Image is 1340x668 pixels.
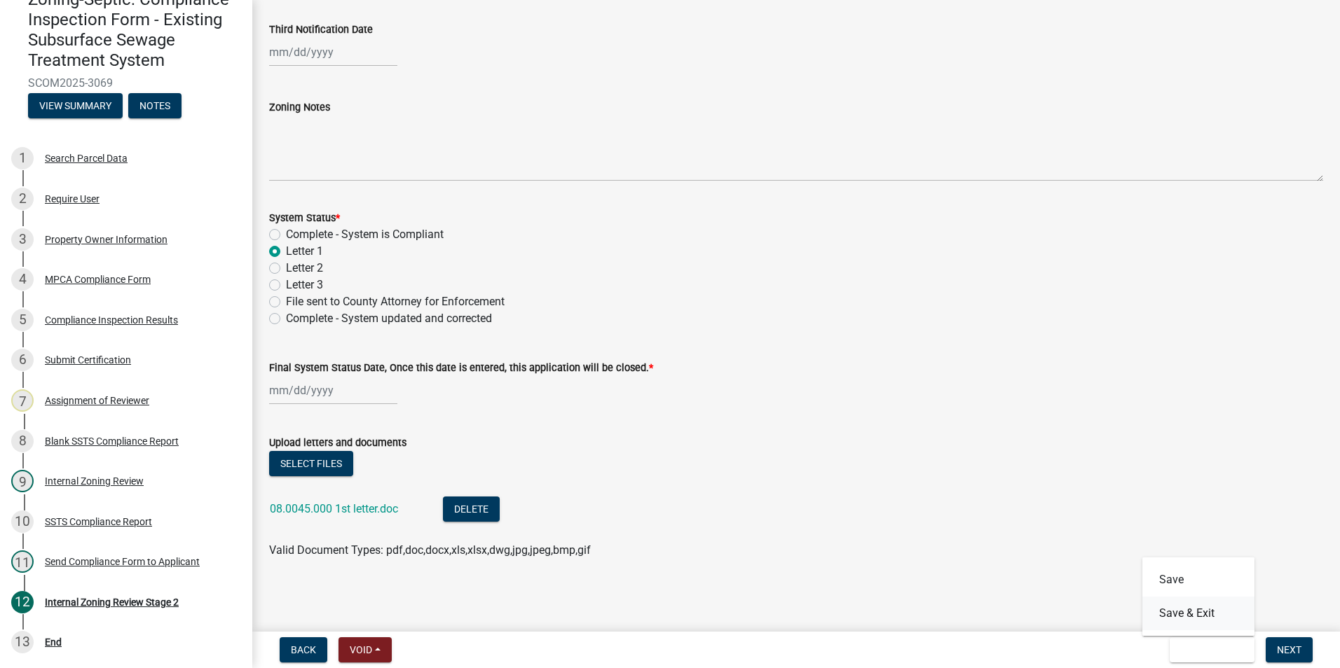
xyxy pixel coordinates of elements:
[286,243,323,260] label: Letter 1
[45,274,151,284] div: MPCA Compliance Form
[286,226,444,243] label: Complete - System is Compliant
[11,349,34,371] div: 6
[11,268,34,291] div: 4
[269,38,397,67] input: mm/dd/yyyy
[269,103,330,113] label: Zoning Notes
[45,194,100,204] div: Require User
[280,637,327,662] button: Back
[350,644,372,655] span: Void
[1142,557,1254,636] div: Save & Exit
[128,93,182,118] button: Notes
[269,376,397,405] input: mm/dd/yyyy
[291,644,316,655] span: Back
[11,309,34,331] div: 5
[269,25,373,35] label: Third Notification Date
[11,389,34,412] div: 7
[443,503,500,517] wm-modal-confirm: Delete Document
[1170,637,1254,662] button: Save & Exit
[45,476,144,486] div: Internal Zoning Review
[11,631,34,653] div: 13
[28,101,123,112] wm-modal-confirm: Summary
[45,235,167,244] div: Property Owner Information
[11,470,34,492] div: 9
[45,637,62,647] div: End
[45,557,200,566] div: Send Compliance Form to Applicant
[11,591,34,613] div: 12
[286,293,505,310] label: File sent to County Attorney for Enforcement
[286,260,323,277] label: Letter 2
[45,153,128,163] div: Search Parcel Data
[28,93,123,118] button: View Summary
[11,147,34,169] div: 1
[11,550,34,573] div: 11
[11,188,34,210] div: 2
[1142,597,1254,630] button: Save & Exit
[11,430,34,452] div: 8
[45,396,149,405] div: Assignment of Reviewer
[270,502,398,515] a: 08.0045.000 1st letter.doc
[11,228,34,251] div: 3
[286,277,323,293] label: Letter 3
[45,355,131,365] div: Submit Certification
[1266,637,1313,662] button: Next
[269,438,406,448] label: Upload letters and documents
[269,451,353,476] button: Select files
[1142,563,1254,597] button: Save
[11,510,34,533] div: 10
[28,76,224,90] span: SCOM2025-3069
[286,310,492,327] label: Complete - System updated and corrected
[45,436,179,446] div: Blank SSTS Compliance Report
[1277,644,1301,655] span: Next
[269,543,591,557] span: Valid Document Types: pdf,doc,docx,xls,xlsx,dwg,jpg,jpeg,bmp,gif
[128,101,182,112] wm-modal-confirm: Notes
[443,496,500,522] button: Delete
[45,597,179,607] div: Internal Zoning Review Stage 2
[339,637,392,662] button: Void
[45,517,152,527] div: SSTS Compliance Report
[269,363,653,373] label: Final System Status Date, Once this date is entered, this application will be closed.
[45,315,178,325] div: Compliance Inspection Results
[269,214,340,223] label: System Status
[1181,644,1235,655] span: Save & Exit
